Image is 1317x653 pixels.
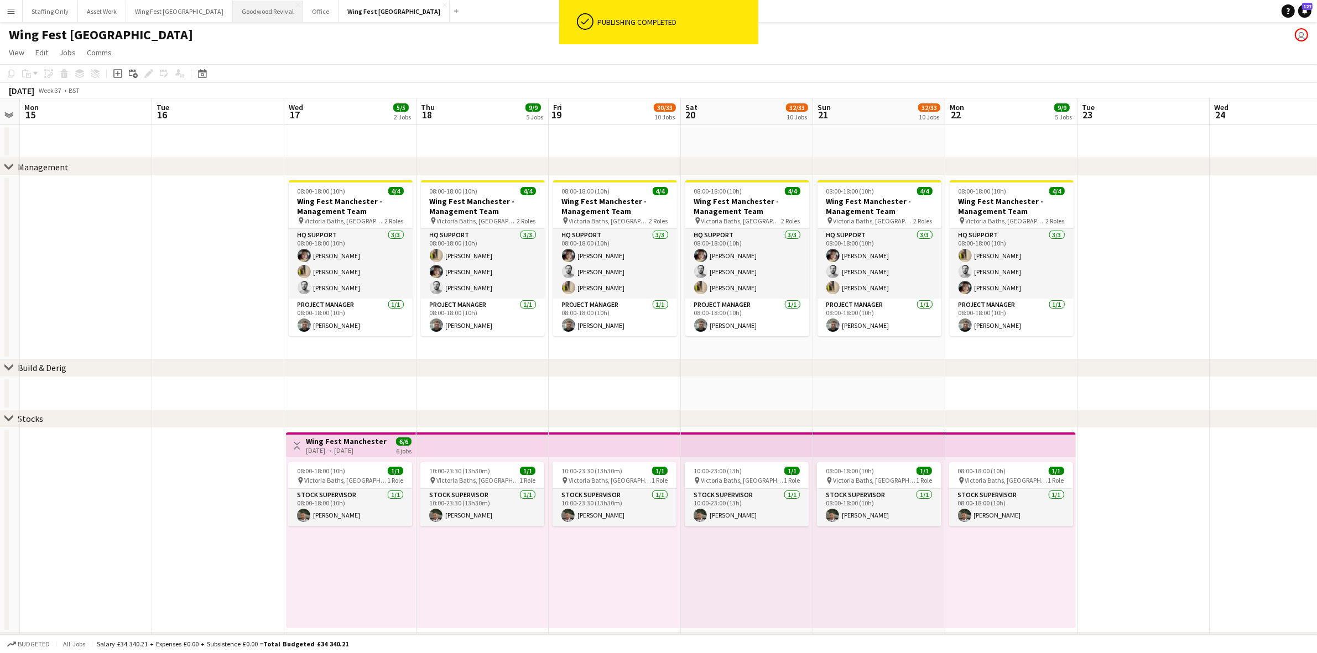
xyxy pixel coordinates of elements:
[1082,102,1095,112] span: Tue
[306,436,388,446] h3: Wing Fest Manchester - Stocks Team
[429,467,490,475] span: 10:00-23:30 (13h30m)
[818,299,941,336] app-card-role: Project Manager1/108:00-18:00 (10h)[PERSON_NAME]
[24,102,39,112] span: Mon
[303,1,339,22] button: Office
[126,1,233,22] button: Wing Fest [GEOGRAPHIC_DATA]
[816,108,831,121] span: 21
[517,217,536,225] span: 2 Roles
[553,102,562,112] span: Fri
[948,108,964,121] span: 22
[9,48,24,58] span: View
[31,45,53,60] a: Edit
[1214,102,1228,112] span: Wed
[784,476,800,484] span: 1 Role
[553,462,676,526] app-job-card: 10:00-23:30 (13h30m)1/1 Victoria Baths, [GEOGRAPHIC_DATA], [GEOGRAPHIC_DATA]1 RoleStock Superviso...
[919,113,940,121] div: 10 Jobs
[387,476,403,484] span: 1 Role
[553,196,677,216] h3: Wing Fest Manchester - Management Team
[950,299,1074,336] app-card-role: Project Manager1/108:00-18:00 (10h)[PERSON_NAME]
[782,217,800,225] span: 2 Roles
[950,180,1074,336] app-job-card: 08:00-18:00 (10h)4/4Wing Fest Manchester - Management Team Victoria Baths, [GEOGRAPHIC_DATA], [GE...
[958,467,1006,475] span: 08:00-18:00 (10h)
[950,102,964,112] span: Mon
[394,113,411,121] div: 2 Jobs
[701,217,782,225] span: Victoria Baths, [GEOGRAPHIC_DATA], [GEOGRAPHIC_DATA]
[526,113,543,121] div: 5 Jobs
[1049,467,1064,475] span: 1/1
[553,180,677,336] app-job-card: 08:00-18:00 (10h)4/4Wing Fest Manchester - Management Team Victoria Baths, [GEOGRAPHIC_DATA], [GE...
[553,229,677,299] app-card-role: HQ Support3/308:00-18:00 (10h)[PERSON_NAME][PERSON_NAME][PERSON_NAME]
[97,640,348,648] div: Salary £34 340.21 + Expenses £0.00 + Subsistence £0.00 =
[553,489,676,526] app-card-role: Stock Supervisor1/110:00-23:30 (13h30m)[PERSON_NAME]
[289,229,413,299] app-card-role: HQ Support3/308:00-18:00 (10h)[PERSON_NAME][PERSON_NAME][PERSON_NAME]
[421,180,545,336] div: 08:00-18:00 (10h)4/4Wing Fest Manchester - Management Team Victoria Baths, [GEOGRAPHIC_DATA], [GE...
[818,196,941,216] h3: Wing Fest Manchester - Management Team
[520,467,535,475] span: 1/1
[18,362,66,373] div: Build & Derig
[155,108,169,121] span: 16
[525,103,541,112] span: 9/9
[1295,28,1308,41] app-user-avatar: Gorilla Staffing
[569,217,649,225] span: Victoria Baths, [GEOGRAPHIC_DATA], [GEOGRAPHIC_DATA]
[289,102,303,112] span: Wed
[817,489,941,526] app-card-role: Stock Supervisor1/108:00-18:00 (10h)[PERSON_NAME]
[305,217,385,225] span: Victoria Baths, [GEOGRAPHIC_DATA]
[1212,108,1228,121] span: 24
[685,196,809,216] h3: Wing Fest Manchester - Management Team
[684,108,697,121] span: 20
[37,86,64,95] span: Week 37
[6,638,51,650] button: Budgeted
[654,113,675,121] div: 10 Jobs
[653,187,668,195] span: 4/4
[1048,476,1064,484] span: 1 Role
[965,476,1048,484] span: Victoria Baths, [GEOGRAPHIC_DATA], [GEOGRAPHIC_DATA]
[1055,113,1072,121] div: 5 Jobs
[598,17,754,27] div: Publishing completed
[949,462,1073,526] app-job-card: 08:00-18:00 (10h)1/1 Victoria Baths, [GEOGRAPHIC_DATA], [GEOGRAPHIC_DATA]1 RoleStock Supervisor1/...
[289,299,413,336] app-card-role: Project Manager1/108:00-18:00 (10h)[PERSON_NAME]
[9,85,34,96] div: [DATE]
[59,48,76,58] span: Jobs
[420,489,544,526] app-card-role: Stock Supervisor1/110:00-23:30 (13h30m)[PERSON_NAME]
[562,187,610,195] span: 08:00-18:00 (10h)
[4,45,29,60] a: View
[520,187,536,195] span: 4/4
[652,476,668,484] span: 1 Role
[78,1,126,22] button: Asset Work
[396,446,412,455] div: 6 jobs
[306,446,388,455] div: [DATE] → [DATE]
[288,462,412,526] app-job-card: 08:00-18:00 (10h)1/1 Victoria Baths, [GEOGRAPHIC_DATA], [GEOGRAPHIC_DATA]1 RoleStock Supervisor1/...
[685,102,697,112] span: Sat
[786,103,808,112] span: 32/33
[87,48,112,58] span: Comms
[817,462,941,526] div: 08:00-18:00 (10h)1/1 Victoria Baths, [GEOGRAPHIC_DATA], [GEOGRAPHIC_DATA]1 RoleStock Supervisor1/...
[959,187,1007,195] span: 08:00-18:00 (10h)
[304,476,387,484] span: Victoria Baths, [GEOGRAPHIC_DATA], [GEOGRAPHIC_DATA]
[685,489,809,526] app-card-role: Stock Supervisor1/110:00-23:00 (13h)[PERSON_NAME]
[287,108,303,121] span: 17
[1298,4,1311,18] a: 127
[966,217,1046,225] span: Victoria Baths, [GEOGRAPHIC_DATA], [GEOGRAPHIC_DATA]
[785,187,800,195] span: 4/4
[421,299,545,336] app-card-role: Project Manager1/108:00-18:00 (10h)[PERSON_NAME]
[826,467,874,475] span: 08:00-18:00 (10h)
[1046,217,1065,225] span: 2 Roles
[339,1,450,22] button: Wing Fest [GEOGRAPHIC_DATA]
[297,467,345,475] span: 08:00-18:00 (10h)
[420,462,544,526] app-job-card: 10:00-23:30 (13h30m)1/1 Victoria Baths, [GEOGRAPHIC_DATA], [GEOGRAPHIC_DATA]1 RoleStock Superviso...
[157,102,169,112] span: Tue
[949,489,1073,526] app-card-role: Stock Supervisor1/108:00-18:00 (10h)[PERSON_NAME]
[69,86,80,95] div: BST
[818,229,941,299] app-card-role: HQ Support3/308:00-18:00 (10h)[PERSON_NAME][PERSON_NAME][PERSON_NAME]
[419,108,435,121] span: 18
[685,180,809,336] div: 08:00-18:00 (10h)4/4Wing Fest Manchester - Management Team Victoria Baths, [GEOGRAPHIC_DATA], [GE...
[61,640,87,648] span: All jobs
[437,217,517,225] span: Victoria Baths, [GEOGRAPHIC_DATA], [GEOGRAPHIC_DATA]
[694,467,742,475] span: 10:00-23:00 (13h)
[685,229,809,299] app-card-role: HQ Support3/308:00-18:00 (10h)[PERSON_NAME][PERSON_NAME][PERSON_NAME]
